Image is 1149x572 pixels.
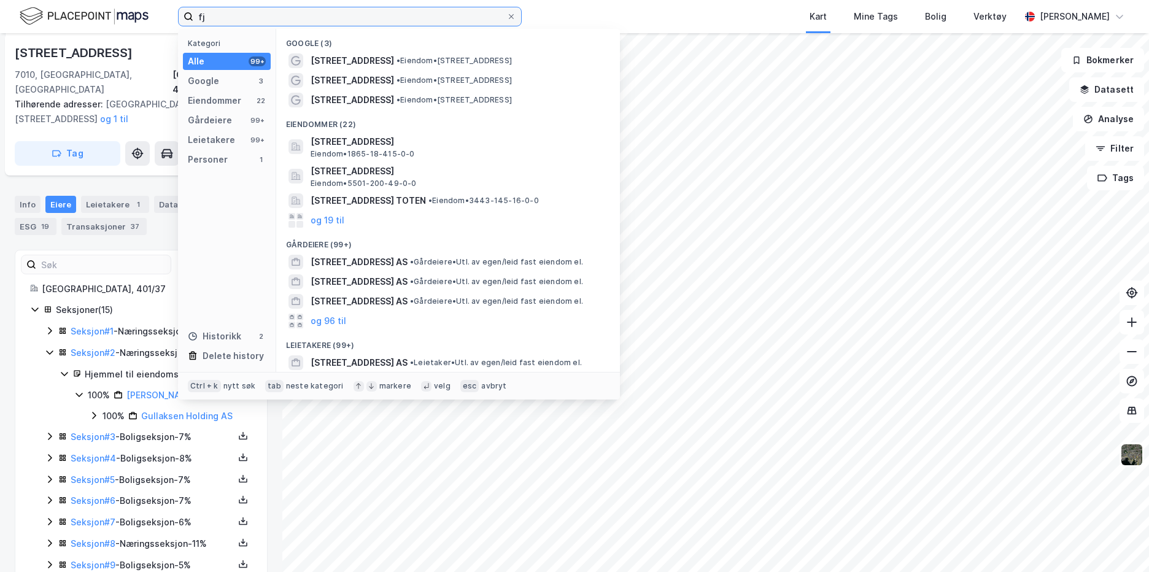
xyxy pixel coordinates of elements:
button: og 19 til [311,213,344,228]
input: Søk på adresse, matrikkel, gårdeiere, leietakere eller personer [193,7,506,26]
div: [GEOGRAPHIC_DATA], 401/37 [172,68,268,97]
div: 100% [88,388,110,403]
div: 19 [39,220,52,233]
span: • [397,95,400,104]
img: logo.f888ab2527a4732fd821a326f86c7f29.svg [20,6,149,27]
div: velg [434,381,451,391]
div: ESG [15,218,56,235]
div: Eiendommer (22) [276,110,620,132]
span: • [428,196,432,205]
span: [STREET_ADDRESS] [311,53,394,68]
span: [STREET_ADDRESS] [311,93,394,107]
span: Eiendom • [STREET_ADDRESS] [397,75,512,85]
span: Gårdeiere • Utl. av egen/leid fast eiendom el. [410,296,583,306]
div: Leietakere [188,133,235,147]
iframe: Chat Widget [1088,513,1149,572]
div: Personer [188,152,228,167]
button: Tag [15,141,120,166]
div: - Boligseksjon - 7% [71,493,234,508]
img: 9k= [1120,443,1143,466]
div: Leietakere (99+) [276,331,620,353]
div: avbryt [481,381,506,391]
div: [GEOGRAPHIC_DATA] [STREET_ADDRESS] [15,97,258,126]
div: [PERSON_NAME] [1040,9,1110,24]
div: Kart [810,9,827,24]
a: Gullaksen Holding AS [141,411,233,421]
span: [STREET_ADDRESS] AS [311,294,408,309]
button: Datasett [1069,77,1144,102]
div: 22 [256,96,266,106]
a: Seksjon#4 [71,453,116,463]
div: Kontrollprogram for chat [1088,513,1149,572]
div: 99+ [249,56,266,66]
div: Alle [188,54,204,69]
div: Transaksjoner [61,218,147,235]
div: Verktøy [973,9,1007,24]
div: - Boligseksjon - 6% [71,515,234,530]
button: Analyse [1073,107,1144,131]
div: 99+ [249,135,266,145]
div: Hjemmel til eiendomsrett [85,367,252,382]
button: Filter [1085,136,1144,161]
span: • [410,277,414,286]
div: 99+ [249,115,266,125]
div: Kategori [188,39,271,48]
a: Seksjon#9 [71,560,115,570]
a: Seksjon#1 [71,326,114,336]
a: Seksjon#7 [71,517,115,527]
div: neste kategori [286,381,344,391]
span: Gårdeiere • Utl. av egen/leid fast eiendom el. [410,257,583,267]
span: Tilhørende adresser: [15,99,106,109]
div: Google (3) [276,29,620,51]
div: 7010, [GEOGRAPHIC_DATA], [GEOGRAPHIC_DATA] [15,68,172,97]
div: Datasett [154,196,200,213]
div: Mine Tags [854,9,898,24]
div: Historikk [188,329,241,344]
div: 37 [128,220,142,233]
span: [STREET_ADDRESS] AS [311,255,408,269]
div: Google [188,74,219,88]
div: Info [15,196,41,213]
span: Gårdeiere • Utl. av egen/leid fast eiendom el. [410,277,583,287]
div: 2 [256,331,266,341]
button: og 96 til [311,314,346,328]
a: Seksjon#2 [71,347,115,358]
div: 1 [132,198,144,211]
span: Eiendom • 3443-145-16-0-0 [428,196,539,206]
span: [STREET_ADDRESS] [311,73,394,88]
div: [STREET_ADDRESS] [15,43,135,63]
div: Gårdeiere (99+) [276,230,620,252]
a: [PERSON_NAME] AS [126,390,211,400]
span: [STREET_ADDRESS] AS [311,355,408,370]
div: Eiere [45,196,76,213]
div: - Boligseksjon - 7% [71,430,234,444]
button: Tags [1087,166,1144,190]
div: - Næringsseksjon - 8% [71,324,234,339]
div: Seksjoner ( 15 ) [56,303,252,317]
a: Seksjon#3 [71,431,115,442]
span: • [397,75,400,85]
div: 100% [103,409,125,423]
a: Seksjon#8 [71,538,115,549]
div: - Næringsseksjon - 11% [71,536,234,551]
span: • [410,257,414,266]
div: - Næringsseksjon - 6% [71,346,234,360]
div: - Boligseksjon - 7% [71,473,234,487]
div: esc [460,380,479,392]
span: [STREET_ADDRESS] [311,134,605,149]
div: tab [265,380,284,392]
span: [STREET_ADDRESS] [311,164,605,179]
input: Søk [36,255,171,274]
span: Eiendom • [STREET_ADDRESS] [397,95,512,105]
div: Gårdeiere [188,113,232,128]
div: nytt søk [223,381,256,391]
div: Bolig [925,9,946,24]
div: - Boligseksjon - 8% [71,451,234,466]
a: Seksjon#5 [71,474,115,485]
div: Delete history [203,349,264,363]
span: Eiendom • [STREET_ADDRESS] [397,56,512,66]
div: Leietakere [81,196,149,213]
div: Eiendommer [188,93,241,108]
span: Leietaker • Utl. av egen/leid fast eiendom el. [410,358,582,368]
div: [GEOGRAPHIC_DATA], 401/37 [42,282,252,296]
